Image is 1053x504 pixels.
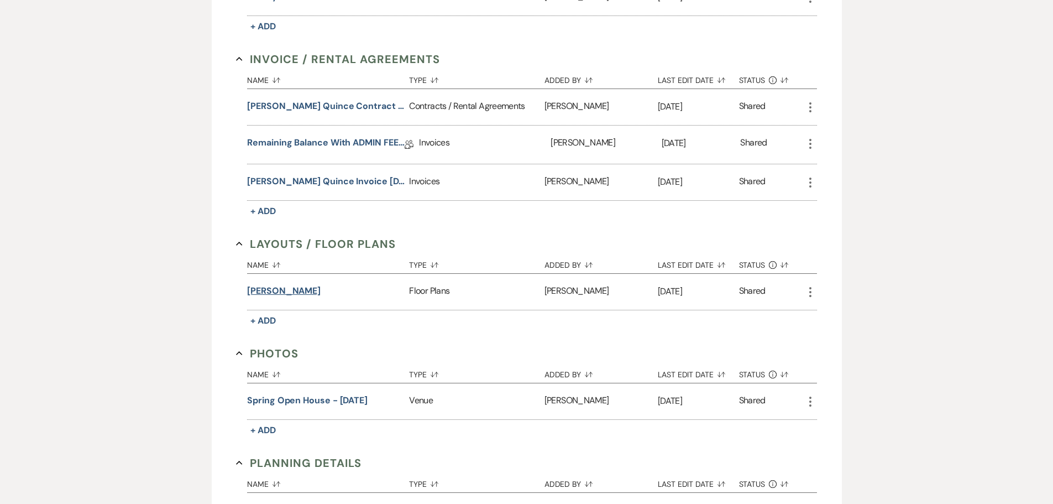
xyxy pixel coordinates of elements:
[739,67,804,89] button: Status
[250,424,276,436] span: + Add
[544,383,658,419] div: [PERSON_NAME]
[419,126,551,164] div: Invoices
[247,175,405,188] button: [PERSON_NAME] Quince Invoice [DATE]
[658,394,739,408] p: [DATE]
[739,362,804,383] button: Status
[247,204,279,219] button: + Add
[544,362,658,383] button: Added By
[739,394,766,409] div: Shared
[544,471,658,492] button: Added By
[409,164,544,200] div: Invoices
[247,362,409,383] button: Name
[247,252,409,273] button: Name
[544,252,658,273] button: Added By
[739,261,766,269] span: Status
[658,175,739,189] p: [DATE]
[739,100,766,115] div: Shared
[236,455,362,471] button: Planning Details
[236,345,298,362] button: Photos
[658,67,739,89] button: Last Edit Date
[409,89,544,125] div: Contracts / Rental Agreements
[409,274,544,310] div: Floor Plans
[739,471,804,492] button: Status
[247,19,279,34] button: + Add
[409,67,544,89] button: Type
[247,136,405,153] a: Remaining Balance with ADMIN FEE [DATE]
[551,126,661,164] div: [PERSON_NAME]
[409,252,544,273] button: Type
[409,471,544,492] button: Type
[250,205,276,217] span: + Add
[236,236,396,252] button: Layouts / Floor Plans
[739,480,766,488] span: Status
[739,76,766,84] span: Status
[740,136,767,153] div: Shared
[739,284,766,299] div: Shared
[739,175,766,190] div: Shared
[247,100,405,113] button: [PERSON_NAME] Quince Contract [DATE]
[739,252,804,273] button: Status
[247,284,321,298] button: [PERSON_NAME]
[247,394,368,407] button: Spring Open House - [DATE]
[658,362,739,383] button: Last Edit Date
[247,471,409,492] button: Name
[247,423,279,438] button: + Add
[409,383,544,419] div: Venue
[739,371,766,378] span: Status
[544,67,658,89] button: Added By
[409,362,544,383] button: Type
[247,313,279,329] button: + Add
[544,164,658,200] div: [PERSON_NAME]
[658,100,739,114] p: [DATE]
[658,471,739,492] button: Last Edit Date
[250,315,276,326] span: + Add
[662,136,741,150] p: [DATE]
[236,51,440,67] button: Invoice / Rental Agreements
[544,89,658,125] div: [PERSON_NAME]
[658,284,739,299] p: [DATE]
[544,274,658,310] div: [PERSON_NAME]
[247,67,409,89] button: Name
[658,252,739,273] button: Last Edit Date
[250,20,276,32] span: + Add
